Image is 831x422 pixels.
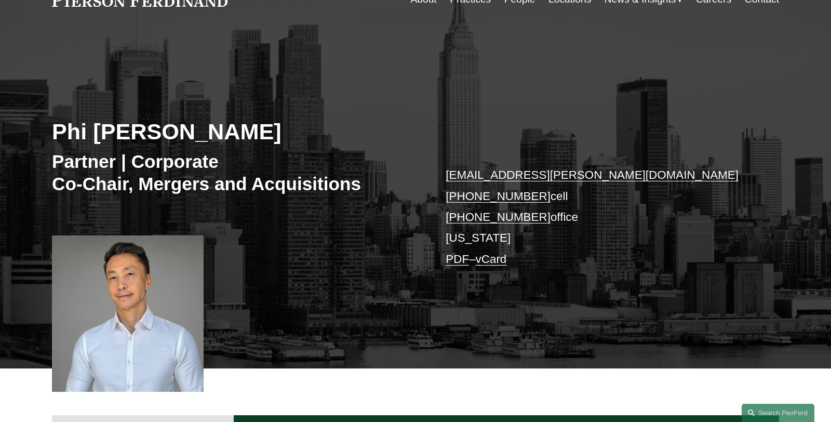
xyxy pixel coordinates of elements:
[52,150,415,195] h3: Partner | Corporate Co-Chair, Mergers and Acquisitions
[476,253,507,266] a: vCard
[446,210,551,223] a: [PHONE_NUMBER]
[446,168,739,181] a: [EMAIL_ADDRESS][PERSON_NAME][DOMAIN_NAME]
[446,190,551,203] a: [PHONE_NUMBER]
[742,404,814,422] a: Search this site
[52,118,415,145] h2: Phi [PERSON_NAME]
[446,165,748,270] p: cell office [US_STATE] –
[446,253,469,266] a: PDF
